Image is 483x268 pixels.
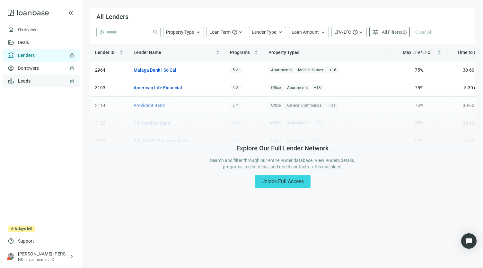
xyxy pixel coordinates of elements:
[69,66,75,71] span: lock
[18,27,36,32] a: Overview
[15,226,17,232] span: 6
[461,233,477,249] div: Open Intercom Messenger
[208,157,357,170] div: Search and filter through our entire lender database. View lenders details, programs, recent deal...
[96,13,128,21] span: All Lenders
[8,253,14,260] span: person
[69,78,75,84] span: lock
[255,175,311,188] button: Unlock Full Access
[10,227,14,231] span: crown
[18,40,29,45] a: Deals
[18,251,69,257] div: [PERSON_NAME] [PERSON_NAME]
[18,226,32,232] span: days left
[8,238,14,244] span: help
[261,178,304,184] span: Unlock Full Access
[69,53,75,58] span: lock
[69,254,75,259] span: keyboard_arrow_right
[18,238,34,244] span: Support
[67,9,75,17] button: keyboard_double_arrow_left
[18,257,69,262] div: NOI Investments LLC
[236,144,329,152] h5: Explore Our Full Lender Network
